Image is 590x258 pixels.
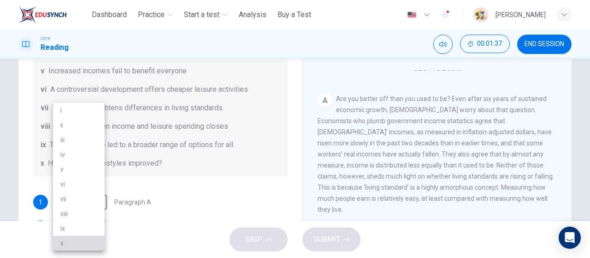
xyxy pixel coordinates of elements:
[53,236,105,251] li: x
[53,147,105,162] li: iv
[53,192,105,206] li: vii
[53,206,105,221] li: viii
[53,103,105,118] li: i
[559,227,581,249] div: Open Intercom Messenger
[53,162,105,177] li: v
[53,132,105,147] li: iii
[53,118,105,132] li: ii
[53,177,105,192] li: vi
[53,221,105,236] li: ix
